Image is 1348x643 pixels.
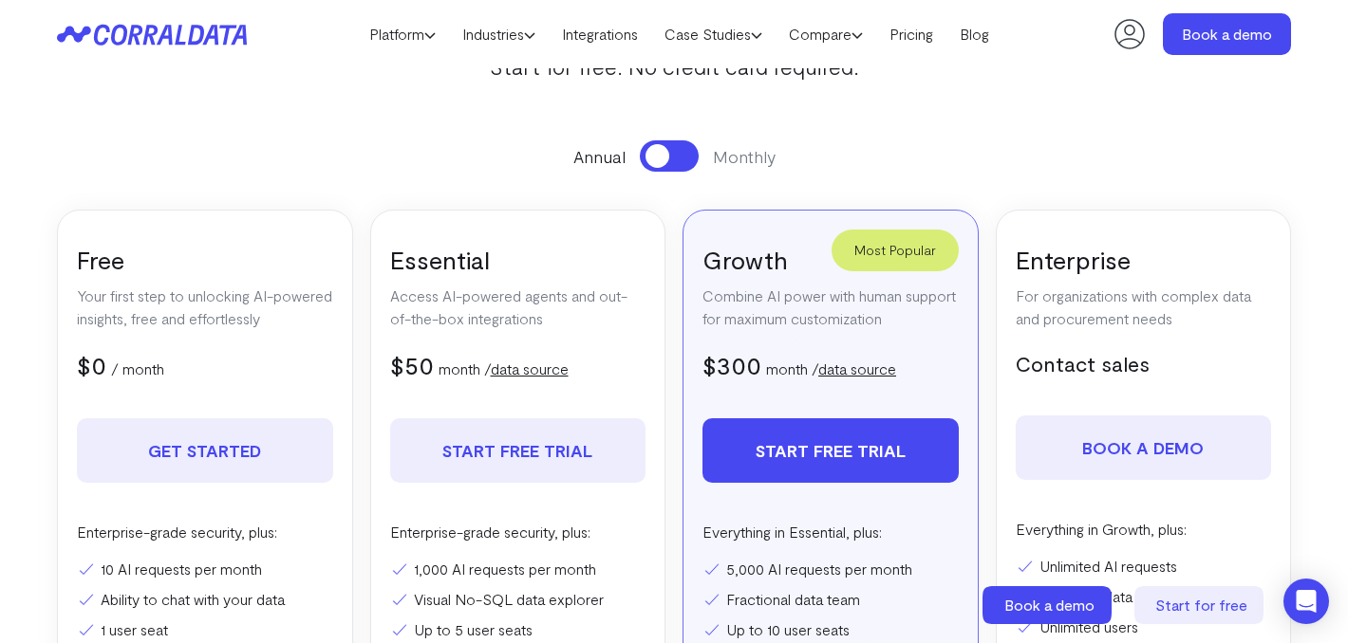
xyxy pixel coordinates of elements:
[776,20,876,48] a: Compare
[77,588,333,611] li: Ability to chat with your data
[390,244,646,275] h3: Essential
[390,618,646,641] li: Up to 5 user seats
[713,144,776,169] span: Monthly
[876,20,946,48] a: Pricing
[111,358,164,380] p: / month
[983,586,1115,624] a: Book a demo
[390,588,646,611] li: Visual No-SQL data explorer
[702,350,761,379] span: $300
[77,350,106,379] span: $0
[449,20,549,48] a: Industries
[1016,244,1272,275] h3: Enterprise
[1016,349,1272,377] h5: Contact sales
[702,285,959,330] p: Combine AI power with human support for maximum customization
[702,558,959,580] li: 5,000 AI requests per month
[1134,586,1267,624] a: Start for free
[77,521,333,543] p: Enterprise-grade security, plus:
[832,230,959,271] div: Most Popular
[1016,585,1272,608] li: Unlimited data team requests
[766,358,896,380] p: month /
[1163,13,1291,55] a: Book a demo
[439,358,569,380] p: month /
[390,558,646,580] li: 1,000 AI requests per month
[702,244,959,275] h3: Growth
[390,350,434,379] span: $50
[1016,518,1272,541] p: Everything in Growth, plus:
[818,359,896,377] a: data source
[1016,285,1272,330] p: For organizations with complex data and procurement needs
[549,20,651,48] a: Integrations
[1016,555,1272,578] li: Unlimited AI requests
[390,521,646,543] p: Enterprise-grade security, plus:
[77,418,333,483] a: Get Started
[651,20,776,48] a: Case Studies
[77,618,333,641] li: 1 user seat
[702,588,959,611] li: Fractional data team
[1155,596,1247,614] span: Start for free
[1016,415,1272,480] a: Book a demo
[702,418,959,483] a: Start free trial
[1004,596,1095,614] span: Book a demo
[573,144,626,169] span: Annual
[390,418,646,483] a: Start free trial
[390,285,646,330] p: Access AI-powered agents and out-of-the-box integrations
[946,20,1002,48] a: Blog
[702,521,959,543] p: Everything in Essential, plus:
[491,359,569,377] a: data source
[356,20,449,48] a: Platform
[77,558,333,580] li: 10 AI requests per month
[1016,615,1272,638] li: Unlimited users
[702,618,959,641] li: Up to 10 user seats
[77,285,333,330] p: Your first step to unlocking AI-powered insights, free and effortlessly
[1283,579,1329,624] div: Open Intercom Messenger
[77,244,333,275] h3: Free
